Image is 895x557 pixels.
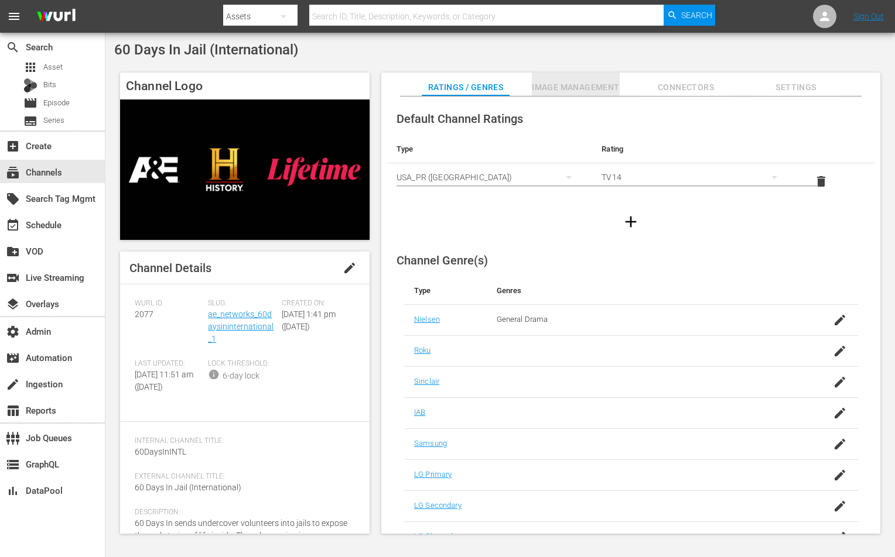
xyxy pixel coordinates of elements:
table: simple table [387,135,874,200]
div: TV14 [602,161,788,194]
span: 60DaysInINTL [135,447,186,456]
th: Genres [487,277,809,305]
th: Rating [592,135,797,163]
a: LG Primary [414,470,452,479]
span: menu [7,9,21,23]
a: Samsung [414,439,447,448]
span: Settings [752,80,840,95]
span: Episode [23,96,37,110]
span: Admin [6,325,20,339]
span: Ratings / Genres [422,80,510,95]
button: edit [336,254,364,282]
span: Schedule [6,218,20,232]
img: 60 Days In Jail (International) [120,99,370,240]
span: Reports [6,404,20,418]
span: Ingestion [6,377,20,391]
div: Bits [23,78,37,92]
span: Image Management [532,80,620,95]
a: Roku [414,346,431,355]
a: LG Channel [414,532,453,541]
span: Search [681,5,712,26]
a: Sinclair [414,377,439,386]
span: 2077 [135,310,153,319]
span: [DATE] 11:51 am ([DATE]) [135,370,193,391]
span: DataPool [6,484,20,498]
span: edit [343,261,357,275]
div: USA_PR ([GEOGRAPHIC_DATA]) [397,161,583,194]
span: Series [43,115,64,126]
span: Created On: [282,299,349,308]
span: 60 Days In Jail (International) [114,42,298,58]
div: 6-day lock [223,370,259,382]
span: Automation [6,351,20,365]
span: Search [6,40,20,54]
span: Last Updated: [135,359,202,369]
span: Description: [135,508,349,517]
span: Live Streaming [6,271,20,285]
span: Lock Threshold: [208,359,275,369]
span: External Channel Title: [135,472,349,482]
a: Nielsen [414,315,440,324]
span: [DATE] 1:41 pm ([DATE]) [282,310,336,331]
span: info [208,369,220,380]
button: delete [807,167,835,195]
a: Sign Out [853,12,884,21]
span: Bits [43,79,56,91]
span: Asset [23,60,37,74]
span: Create [6,139,20,153]
span: Default Channel Ratings [397,112,523,126]
span: Asset [43,61,63,73]
span: Channel Genre(s) [397,253,488,267]
span: Series [23,114,37,128]
span: VOD [6,245,20,259]
a: LG Secondary [414,501,462,510]
a: ae_networks_60daysininternational_1 [208,310,274,343]
h4: Channel Logo [120,73,370,99]
a: IAB [414,408,425,417]
span: Overlays [6,297,20,311]
span: Job Queues [6,431,20,445]
span: GraphQL [6,458,20,472]
span: Episode [43,97,70,109]
span: Slug: [208,299,275,308]
span: 60 Days In Jail (International) [135,483,241,492]
span: Connectors [642,80,730,95]
th: Type [405,277,487,305]
span: Wurl ID: [135,299,202,308]
button: Search [664,5,715,26]
img: ans4CAIJ8jUAAAAAAAAAAAAAAAAAAAAAAAAgQb4GAAAAAAAAAAAAAAAAAAAAAAAAJMjXAAAAAAAAAAAAAAAAAAAAAAAAgAT5G... [28,3,84,30]
span: Channels [6,166,20,180]
span: Search Tag Mgmt [6,192,20,206]
th: Type [387,135,592,163]
span: delete [814,174,828,188]
span: Internal Channel Title: [135,436,349,446]
span: Channel Details [129,261,211,275]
